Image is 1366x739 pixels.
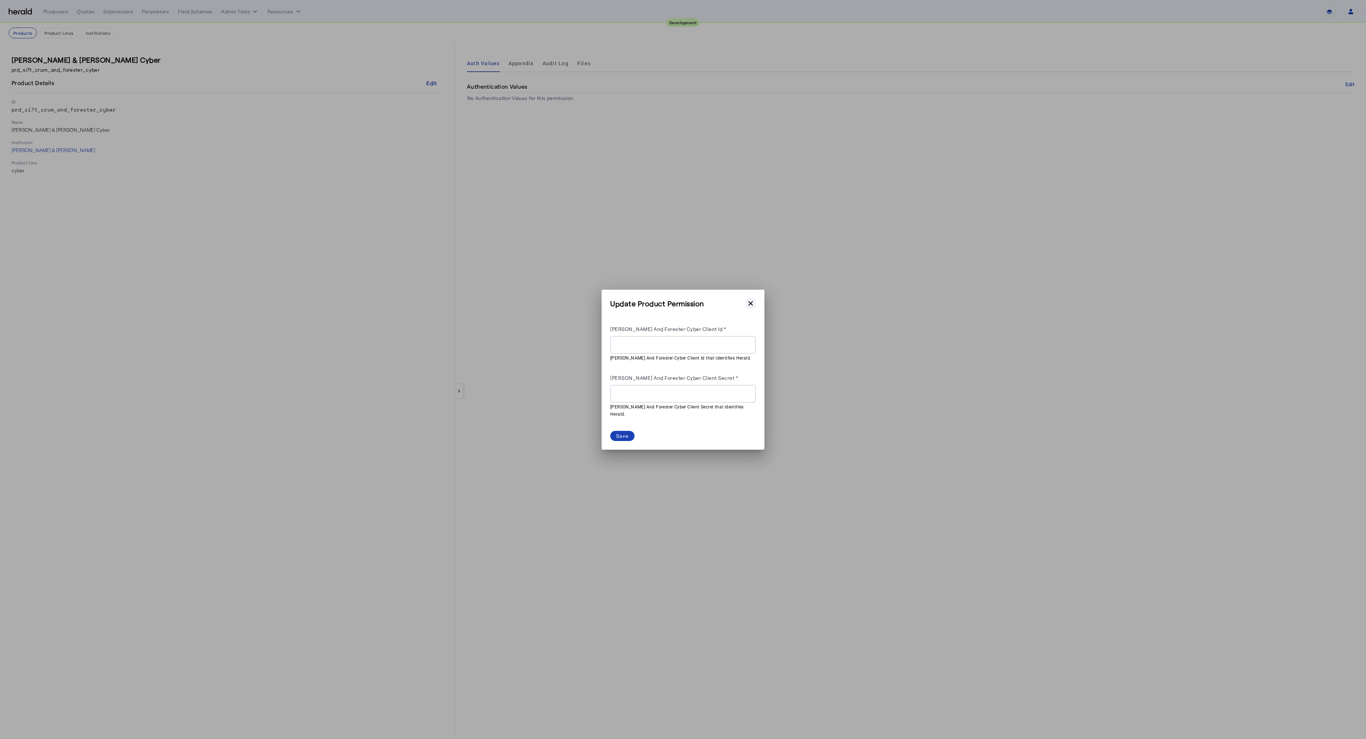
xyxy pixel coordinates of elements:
label: [PERSON_NAME] And Forester Cyber Client Secret * [610,375,738,381]
div: Save [616,432,629,440]
button: Save [610,431,634,441]
h3: Update Product Permission [610,298,704,308]
label: [PERSON_NAME] And Forester Cyber Client Id * [610,326,726,332]
mat-hint: [PERSON_NAME] And Forester Cyber Client Secret that identifies Herald. [610,403,751,418]
mat-hint: [PERSON_NAME] And Forester Cyber Client Id that identifies Herald. [610,354,751,362]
